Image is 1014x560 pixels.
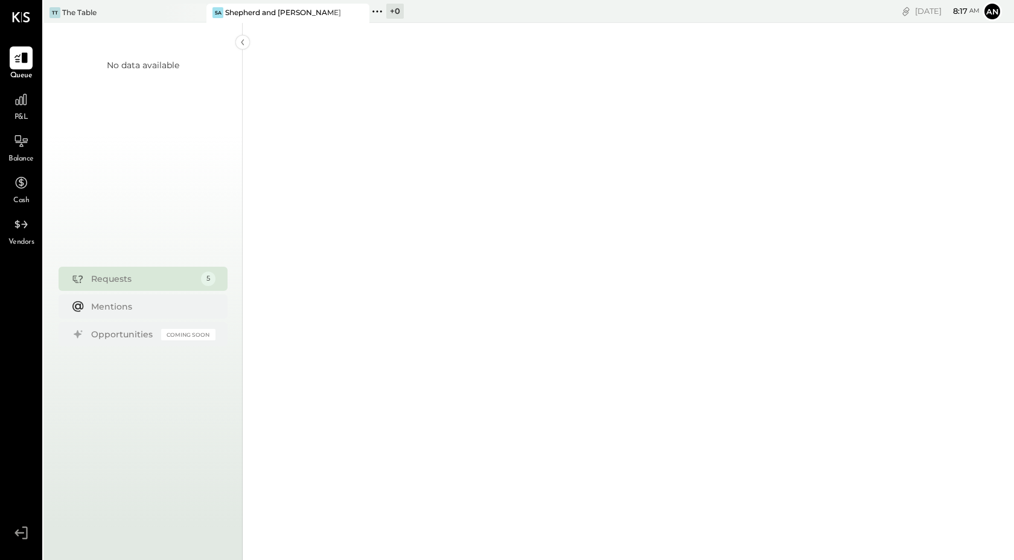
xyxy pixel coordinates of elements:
div: 5 [201,272,215,286]
a: Balance [1,130,42,165]
div: Mentions [91,301,209,313]
div: The Table [62,7,97,17]
span: Balance [8,154,34,165]
a: Queue [1,46,42,81]
div: Requests [91,273,195,285]
div: Shepherd and [PERSON_NAME] [225,7,341,17]
a: Cash [1,171,42,206]
div: Sa [212,7,223,18]
div: [DATE] [915,5,980,17]
div: Opportunities [91,328,155,340]
span: Queue [10,71,33,81]
div: No data available [107,59,179,71]
span: Vendors [8,237,34,248]
div: copy link [900,5,912,17]
div: TT [49,7,60,18]
div: + 0 [386,4,404,19]
a: Vendors [1,213,42,248]
button: an [983,2,1002,21]
span: Cash [13,196,29,206]
span: P&L [14,112,28,123]
div: Coming Soon [161,329,215,340]
a: P&L [1,88,42,123]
